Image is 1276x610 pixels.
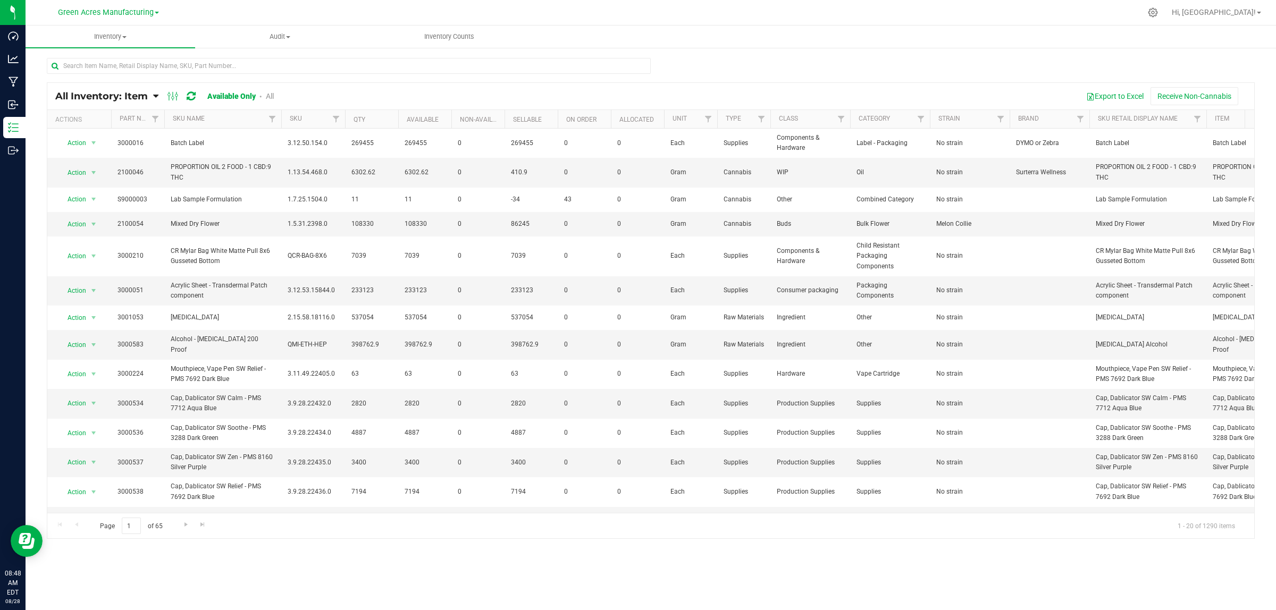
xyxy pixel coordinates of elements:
span: Each [670,457,711,468]
span: 7039 [351,251,392,261]
span: 3001053 [117,312,158,323]
span: Lab Sample Formulation [171,194,275,205]
span: 2820 [511,399,551,409]
span: 0 [564,251,605,261]
span: Each [670,251,711,261]
span: 2820 [351,399,392,409]
span: Acrylic Sheet - Transdermal Patch component [1096,281,1200,301]
span: Mixed Dry Flower [171,219,275,229]
span: Hardware [777,369,844,379]
span: 0 [458,251,498,261]
span: Supplies [724,138,764,148]
span: 398762.9 [351,340,392,350]
span: 0 [617,194,658,205]
span: 0 [617,487,658,497]
span: Page of 65 [91,518,171,534]
span: Each [670,428,711,438]
span: QMI-ETH-HEP [288,340,339,350]
span: 0 [617,219,658,229]
span: All Inventory: Item [55,90,148,102]
span: Supplies [724,285,764,295]
span: 11 [351,194,392,205]
span: Other [777,194,844,205]
a: All [266,92,274,100]
span: select [87,426,100,440]
span: Supplies [724,487,764,497]
p: 08/28 [5,597,21,605]
span: Action [58,485,87,499]
a: Part Number [120,115,162,122]
span: No strain [936,138,1003,148]
span: select [87,135,100,150]
span: 0 [458,457,498,468]
span: No strain [936,340,1003,350]
span: Inventory Counts [410,32,489,41]
span: 7194 [405,487,445,497]
span: 0 [617,138,658,148]
span: 2820 [405,399,445,409]
span: 398762.9 [405,340,445,350]
button: Export to Excel [1079,87,1151,105]
span: Cap, Dablicator SW Soothe - PMS 3288 Dark Green [171,423,275,443]
span: 0 [458,369,498,379]
span: Action [58,337,87,352]
a: Class [779,115,798,122]
span: Child Resistant Packaging Components [857,241,924,272]
span: 0 [564,457,605,468]
span: 0 [564,219,605,229]
input: 1 [122,518,141,534]
a: Filter [833,110,850,128]
span: Ingredient [777,312,844,323]
span: Green Acres Manufacturing [58,8,154,17]
button: Receive Non-Cannabis [1151,87,1238,105]
span: 63 [351,369,392,379]
span: Production Supplies [777,428,844,438]
span: No strain [936,167,1003,177]
span: select [87,485,100,499]
span: select [87,396,100,411]
span: 0 [617,457,658,468]
span: Action [58,367,87,382]
span: 0 [617,399,658,409]
span: 3000224 [117,369,158,379]
a: Item [1215,115,1229,122]
span: 233123 [351,285,392,295]
span: [MEDICAL_DATA] Alcohol [1096,340,1200,350]
span: 3400 [511,457,551,468]
span: Batch Label [1096,138,1200,148]
span: Each [670,369,711,379]
span: select [87,337,100,352]
a: On Order [566,116,597,123]
span: Action [58,426,87,440]
a: Filter [992,110,1010,128]
span: Gram [670,340,711,350]
span: QCR-BAG-8X6 [288,251,339,261]
span: Gram [670,312,711,323]
span: 7039 [511,251,551,261]
span: No strain [936,457,1003,468]
span: 7194 [351,487,392,497]
span: 4887 [511,428,551,438]
span: [MEDICAL_DATA] [171,312,275,323]
span: Mixed Dry Flower [1096,219,1200,229]
span: DYMO or Zebra [1016,138,1083,148]
span: 3000016 [117,138,158,148]
span: No strain [936,369,1003,379]
span: Alcohol - [MEDICAL_DATA] 200 Proof [171,334,275,354]
span: Mouthpiece, Vape Pen SW Relief - PMS 7692 Dark Blue [1096,364,1200,384]
span: Buds [777,219,844,229]
span: 3400 [351,457,392,468]
span: 1.5.31.2398.0 [288,219,339,229]
span: 3000051 [117,285,158,295]
span: 4887 [405,428,445,438]
span: 3000583 [117,340,158,350]
span: Vape Cartridge [857,369,924,379]
span: Label - Packaging [857,138,924,148]
span: No strain [936,285,1003,295]
span: select [87,217,100,232]
a: Type [726,115,741,122]
span: Hi, [GEOGRAPHIC_DATA]! [1172,8,1256,16]
span: No strain [936,399,1003,409]
span: 63 [511,369,551,379]
span: [MEDICAL_DATA] [1096,312,1200,323]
